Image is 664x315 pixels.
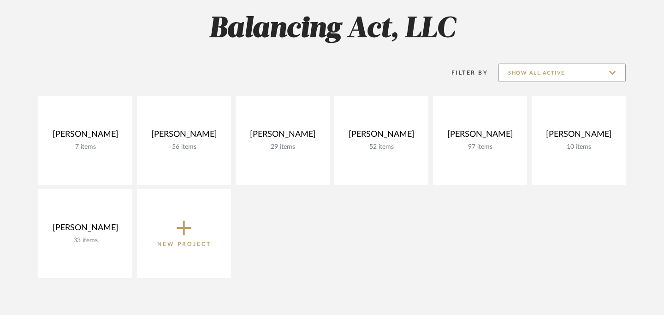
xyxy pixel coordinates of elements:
div: 10 items [539,143,618,151]
div: 56 items [144,143,224,151]
div: [PERSON_NAME] [46,129,125,143]
div: 97 items [440,143,520,151]
div: [PERSON_NAME] [440,129,520,143]
button: New Project [137,189,231,278]
div: [PERSON_NAME] [144,129,224,143]
div: [PERSON_NAME] [342,129,421,143]
p: New Project [157,239,211,249]
div: 7 items [46,143,125,151]
div: 52 items [342,143,421,151]
div: 29 items [243,143,322,151]
div: 33 items [46,237,125,245]
div: Filter By [439,68,488,77]
div: [PERSON_NAME] [243,129,322,143]
div: [PERSON_NAME] [46,223,125,237]
div: [PERSON_NAME] [539,129,618,143]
